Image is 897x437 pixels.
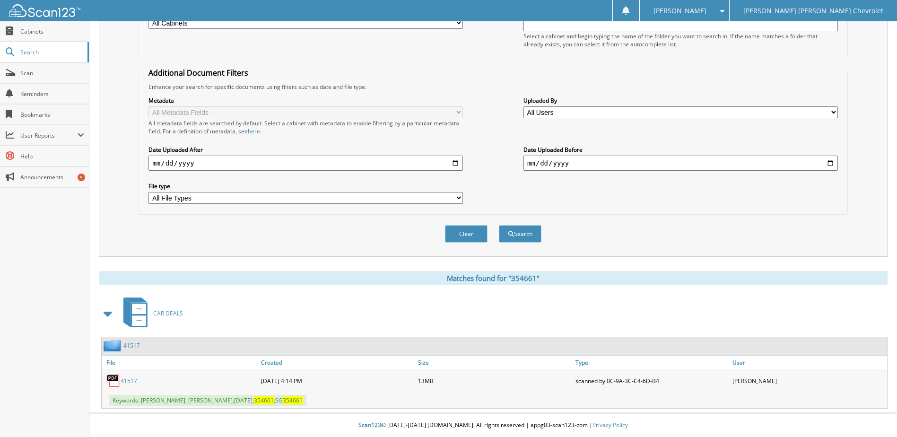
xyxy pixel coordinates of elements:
label: Uploaded By [523,96,838,105]
span: 354661 [283,396,303,404]
span: Keywords: [PERSON_NAME], [PERSON_NAME];[DATE]; ;SG [109,395,306,406]
span: 354661 [254,396,274,404]
a: Size [416,356,573,369]
label: Date Uploaded Before [523,146,838,154]
span: [PERSON_NAME] [653,8,706,14]
span: Help [20,152,84,160]
div: scanned by 0C-9A-3C-C4-6D-B4 [573,371,730,390]
iframe: Chat Widget [850,392,897,437]
a: Type [573,356,730,369]
button: Search [499,225,541,243]
div: [PERSON_NAME] [730,371,887,390]
label: File type [148,182,463,190]
span: CAR DEALS [153,309,183,317]
a: Privacy Policy [592,421,628,429]
span: Reminders [20,90,84,98]
div: [DATE] 4:14 PM [259,371,416,390]
input: start [148,156,463,171]
div: © [DATE]-[DATE] [DOMAIN_NAME]. All rights reserved | appg03-scan123-com | [89,414,897,437]
div: Matches found for "354661" [99,271,888,285]
a: here [248,127,260,135]
span: Bookmarks [20,111,84,119]
button: Clear [445,225,488,243]
input: end [523,156,838,171]
div: 13MB [416,371,573,390]
div: Select a cabinet and begin typing the name of the folder you want to search in. If the name match... [523,32,838,48]
span: Search [20,48,83,56]
a: CAR DEALS [118,295,183,332]
div: Enhance your search for specific documents using filters such as date and file type. [144,83,842,91]
a: User [730,356,887,369]
a: 41517 [123,341,140,350]
legend: Additional Document Filters [144,68,253,78]
a: Created [259,356,416,369]
span: User Reports [20,131,78,140]
img: PDF.png [106,374,121,388]
label: Metadata [148,96,463,105]
span: Scan [20,69,84,77]
img: scan123-logo-white.svg [9,4,80,17]
a: File [102,356,259,369]
img: folder2.png [104,340,123,351]
div: 5 [78,174,85,181]
a: 41517 [121,377,137,385]
label: Date Uploaded After [148,146,463,154]
span: [PERSON_NAME] [PERSON_NAME] Chevrolet [743,8,883,14]
span: Announcements [20,173,84,181]
span: Scan123 [358,421,381,429]
span: Cabinets [20,27,84,35]
div: All metadata fields are searched by default. Select a cabinet with metadata to enable filtering b... [148,119,463,135]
